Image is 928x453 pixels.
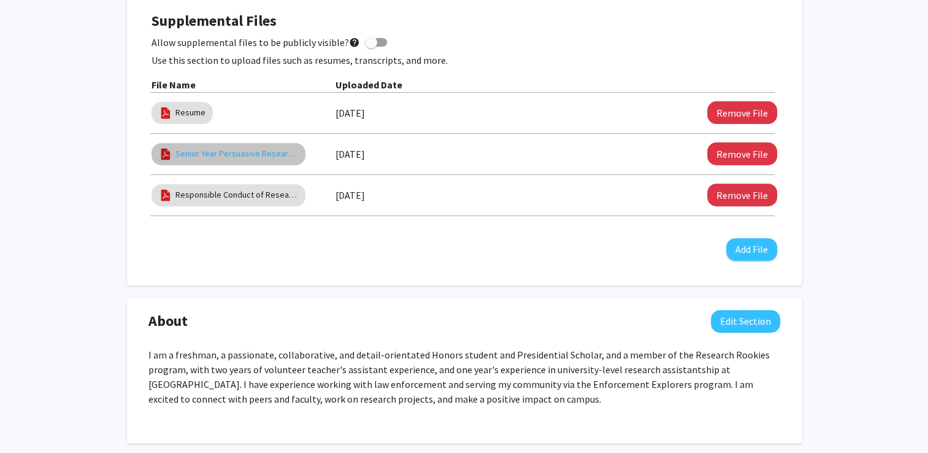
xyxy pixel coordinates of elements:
[175,106,205,119] a: Resume
[148,347,780,406] p: I am a freshman, a passionate, collaborative, and detail-orientated Honors student and Presidenti...
[148,310,188,332] span: About
[336,79,402,91] b: Uploaded Date
[159,106,172,120] img: pdf_icon.png
[336,144,365,165] label: [DATE]
[711,310,780,333] button: Edit About
[9,398,52,444] iframe: Chat
[336,103,365,123] label: [DATE]
[349,35,360,50] mat-icon: help
[707,142,777,165] button: Remove Senior Year Persuasive Research Essay File
[175,188,298,201] a: Responsible Conduct of Research Certificate
[151,12,777,30] h4: Supplemental Files
[175,147,298,160] a: Senior Year Persuasive Research Essay
[726,238,777,261] button: Add File
[159,188,172,202] img: pdf_icon.png
[151,35,360,50] span: Allow supplemental files to be publicly visible?
[707,101,777,124] button: Remove Resume File
[151,53,777,68] p: Use this section to upload files such as resumes, transcripts, and more.
[159,147,172,161] img: pdf_icon.png
[707,184,777,206] button: Remove Responsible Conduct of Research Certificate File
[151,79,196,91] b: File Name
[336,185,365,206] label: [DATE]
